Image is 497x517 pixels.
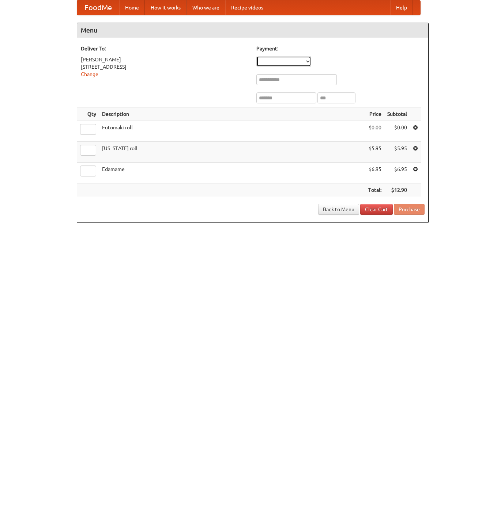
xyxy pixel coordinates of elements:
a: FoodMe [77,0,119,15]
a: Recipe videos [225,0,269,15]
div: [STREET_ADDRESS] [81,63,249,71]
th: $12.90 [384,183,410,197]
td: Futomaki roll [99,121,365,142]
a: Who we are [187,0,225,15]
a: Clear Cart [360,204,393,215]
td: $5.95 [365,142,384,163]
a: Help [390,0,413,15]
th: Qty [77,107,99,121]
button: Purchase [394,204,425,215]
td: $0.00 [365,121,384,142]
td: [US_STATE] roll [99,142,365,163]
td: Edamame [99,163,365,183]
td: $6.95 [365,163,384,183]
th: Total: [365,183,384,197]
h4: Menu [77,23,428,38]
div: [PERSON_NAME] [81,56,249,63]
th: Subtotal [384,107,410,121]
h5: Payment: [256,45,425,52]
a: Change [81,71,98,77]
td: $0.00 [384,121,410,142]
td: $6.95 [384,163,410,183]
h5: Deliver To: [81,45,249,52]
a: Home [119,0,145,15]
td: $5.95 [384,142,410,163]
th: Price [365,107,384,121]
th: Description [99,107,365,121]
a: How it works [145,0,187,15]
a: Back to Menu [318,204,359,215]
